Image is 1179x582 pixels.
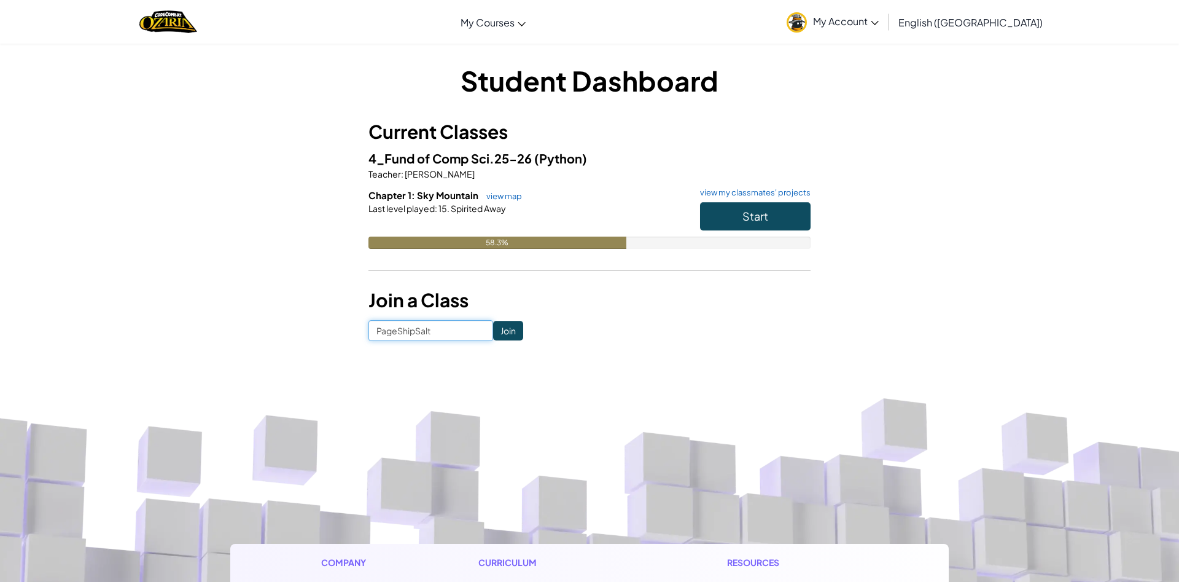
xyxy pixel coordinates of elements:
span: Chapter 1: Sky Mountain [368,189,480,201]
button: Start [700,202,811,230]
h3: Current Classes [368,118,811,146]
h3: Join a Class [368,286,811,314]
div: 58.3% [368,237,626,249]
img: Home [139,9,196,34]
img: avatar [787,12,807,33]
span: 15. [437,203,449,214]
span: My Account [813,15,879,28]
h1: Student Dashboard [368,61,811,100]
input: <Enter Class Code> [368,320,493,341]
a: view map [480,191,522,201]
h1: Resources [727,556,858,569]
a: My Account [780,2,885,41]
span: English ([GEOGRAPHIC_DATA]) [898,16,1043,29]
h1: Curriculum [478,556,627,569]
span: : [401,168,403,179]
span: Teacher [368,168,401,179]
span: Start [742,209,768,223]
h1: Company [321,556,378,569]
span: 4_Fund of Comp Sci.25-26 [368,151,534,166]
span: My Courses [461,16,515,29]
a: view my classmates' projects [694,189,811,197]
span: : [435,203,437,214]
a: Ozaria by CodeCombat logo [139,9,196,34]
a: My Courses [454,6,532,39]
span: [PERSON_NAME] [403,168,475,179]
span: (Python) [534,151,587,166]
span: Spirited Away [449,203,506,214]
input: Join [493,321,523,340]
span: Last level played [368,203,435,214]
a: English ([GEOGRAPHIC_DATA]) [892,6,1049,39]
